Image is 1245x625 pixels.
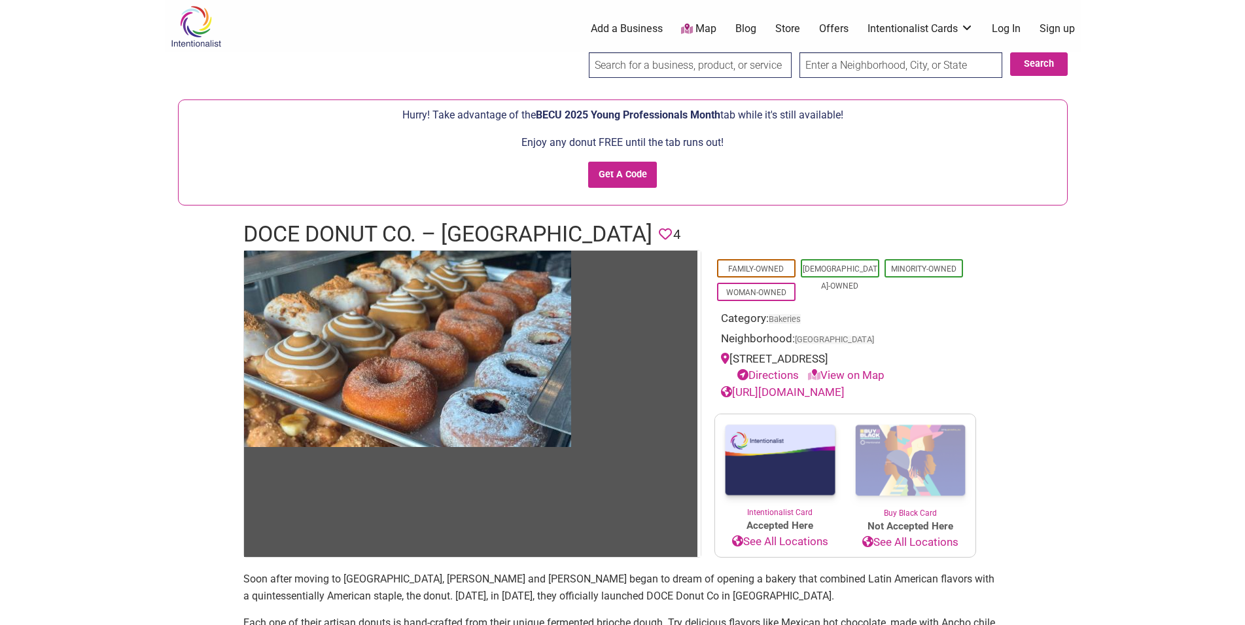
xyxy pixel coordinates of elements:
div: [STREET_ADDRESS] [721,351,970,384]
div: Neighborhood: [721,330,970,351]
img: Intentionalist Card [715,414,845,507]
a: [URL][DOMAIN_NAME] [721,385,845,399]
p: Soon after moving to [GEOGRAPHIC_DATA], [PERSON_NAME] and [PERSON_NAME] began to dream of opening... [243,571,1002,604]
a: Woman-Owned [726,288,786,297]
a: See All Locations [845,534,975,551]
input: Search for a business, product, or service [589,52,792,78]
a: Family-Owned [728,264,784,274]
input: Get A Code [588,162,657,188]
a: Intentionalist Cards [868,22,973,36]
p: Enjoy any donut FREE until the tab runs out! [185,134,1061,151]
div: Category: [721,310,970,330]
a: Map [681,22,716,37]
input: Enter a Neighborhood, City, or State [799,52,1002,78]
h1: DOCE Donut Co. – [GEOGRAPHIC_DATA] [243,219,652,250]
a: [DEMOGRAPHIC_DATA]-Owned [803,264,877,291]
span: [GEOGRAPHIC_DATA] [795,336,874,344]
a: Store [775,22,800,36]
a: See All Locations [715,533,845,550]
a: Add a Business [591,22,663,36]
a: Bakeries [769,314,801,324]
img: Doce Donut Co. [244,251,571,447]
a: Minority-Owned [891,264,956,274]
p: Hurry! Take advantage of the tab while it's still available! [185,107,1061,124]
a: Sign up [1040,22,1075,36]
button: Search [1010,52,1068,76]
span: Not Accepted Here [845,519,975,534]
span: 4 [673,224,680,245]
a: Buy Black Card [845,414,975,519]
span: Accepted Here [715,518,845,533]
a: View on Map [808,368,885,382]
span: BECU 2025 Young Professionals Month [536,109,720,121]
img: Intentionalist [165,5,227,48]
a: Log In [992,22,1021,36]
img: Buy Black Card [845,414,975,507]
a: Intentionalist Card [715,414,845,518]
a: Blog [735,22,756,36]
a: Directions [737,368,799,382]
a: Offers [819,22,849,36]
